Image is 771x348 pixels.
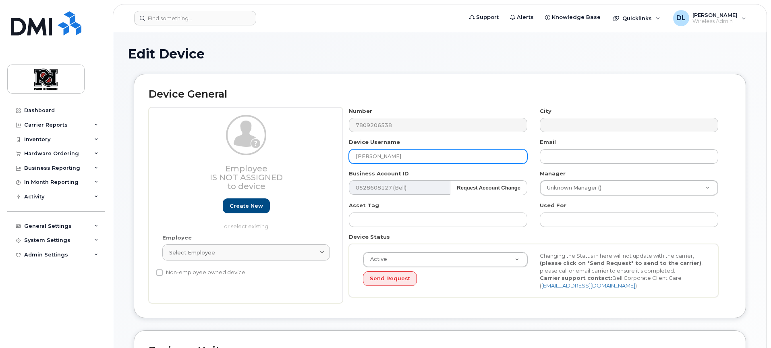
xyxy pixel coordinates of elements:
label: Device Status [349,233,390,241]
strong: Request Account Change [457,185,520,191]
label: Number [349,107,372,115]
h3: Employee [162,164,330,191]
span: Unknown Manager () [542,184,601,192]
p: or select existing [162,223,330,230]
div: Changing the Status in here will not update with the carrier, , please call or email carrier to e... [534,252,711,290]
label: Device Username [349,138,400,146]
strong: (please click on "Send Request" to send to the carrier) [540,260,701,266]
span: Select employee [169,249,215,256]
label: Asset Tag [349,202,379,209]
a: Active [363,252,527,267]
input: Non-employee owned device [156,269,163,276]
label: Business Account ID [349,170,409,177]
a: Select employee [162,244,330,260]
span: to device [227,181,265,191]
h1: Edit Device [128,47,752,61]
label: Manager [540,170,566,177]
label: City [540,107,551,115]
span: Active [365,256,387,263]
button: Send Request [363,271,417,286]
label: Non-employee owned device [156,268,245,277]
a: Unknown Manager () [540,181,718,195]
h2: Device General [149,89,731,100]
button: Request Account Change [450,180,527,195]
a: Create new [223,198,270,213]
strong: Carrier support contact: [540,275,612,281]
label: Email [540,138,556,146]
span: Is not assigned [210,173,283,182]
a: [EMAIL_ADDRESS][DOMAIN_NAME] [541,282,635,289]
label: Used For [540,202,566,209]
label: Employee [162,234,192,242]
